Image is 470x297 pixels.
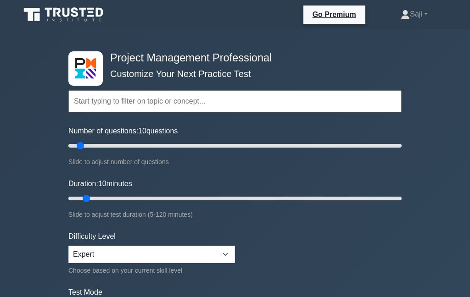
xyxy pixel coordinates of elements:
[379,5,450,23] a: Saji
[68,90,402,112] input: Start typing to filter on topic or concept...
[98,180,106,187] span: 10
[68,126,178,137] label: Number of questions: questions
[307,9,362,20] a: Go Premium
[138,127,146,135] span: 10
[106,51,357,64] h4: Project Management Professional
[68,178,132,189] label: Duration: minutes
[68,209,402,220] div: Slide to adjust test duration (5-120 minutes)
[68,156,402,167] div: Slide to adjust number of questions
[68,265,235,276] div: Choose based on your current skill level
[68,231,116,242] label: Difficulty Level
